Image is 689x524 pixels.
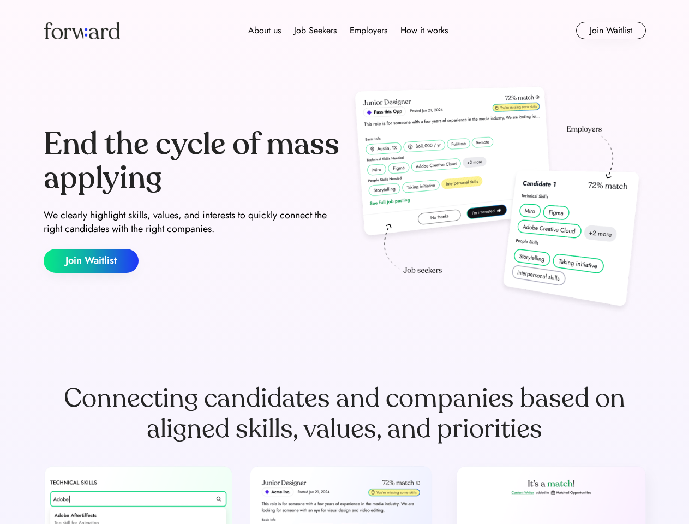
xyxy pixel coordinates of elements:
div: Connecting candidates and companies based on aligned skills, values, and priorities [44,383,646,444]
div: How it works [400,24,448,37]
div: About us [248,24,281,37]
div: Job Seekers [294,24,337,37]
button: Join Waitlist [576,22,646,39]
img: hero-image.png [349,83,646,318]
div: End the cycle of mass applying [44,128,340,195]
div: Employers [350,24,387,37]
img: Forward logo [44,22,120,39]
button: Join Waitlist [44,249,139,273]
div: We clearly highlight skills, values, and interests to quickly connect the right candidates with t... [44,209,340,236]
